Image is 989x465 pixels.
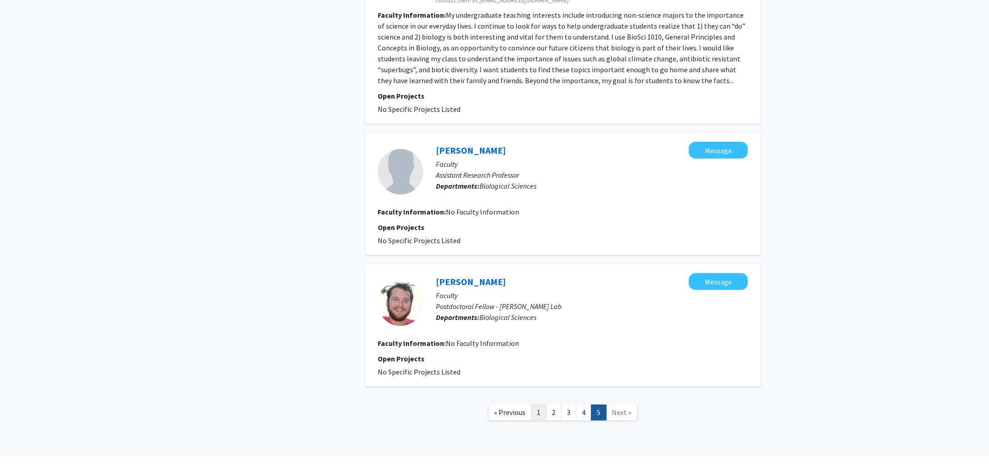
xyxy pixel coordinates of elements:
[436,276,506,287] a: [PERSON_NAME]
[591,405,606,420] a: 5
[606,405,637,420] a: Next Page
[378,105,460,114] span: No Specific Projects Listed
[480,313,536,322] span: Biological Sciences
[378,222,748,233] p: Open Projects
[494,408,525,417] span: « Previous
[480,181,536,190] span: Biological Sciences
[612,408,631,417] span: Next »
[689,142,748,159] button: Message Michael Linhoff
[378,353,748,364] p: Open Projects
[436,145,506,156] a: [PERSON_NAME]
[378,10,446,20] b: Faculty Information:
[378,90,748,101] p: Open Projects
[561,405,576,420] a: 3
[436,313,480,322] b: Departments:
[576,405,591,420] a: 4
[436,170,748,180] p: Assistant Research Professor
[365,395,760,432] nav: Page navigation
[436,159,748,170] p: Faculty
[378,367,460,376] span: No Specific Projects Listed
[7,424,39,458] iframe: Chat
[378,236,460,245] span: No Specific Projects Listed
[436,290,748,301] p: Faculty
[689,273,748,290] button: Message Brody Aubry
[378,10,745,85] fg-read-more: My undergraduate teaching interests include introducing non-science majors to the importance of s...
[436,301,748,312] p: Postdoctoral Fellow - [PERSON_NAME] Lab
[436,181,480,190] b: Departments:
[446,207,519,216] span: No Faculty Information
[546,405,561,420] a: 2
[446,339,519,348] span: No Faculty Information
[378,339,446,348] b: Faculty Information:
[488,405,531,420] a: Previous
[378,207,446,216] b: Faculty Information:
[531,405,546,420] a: 1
